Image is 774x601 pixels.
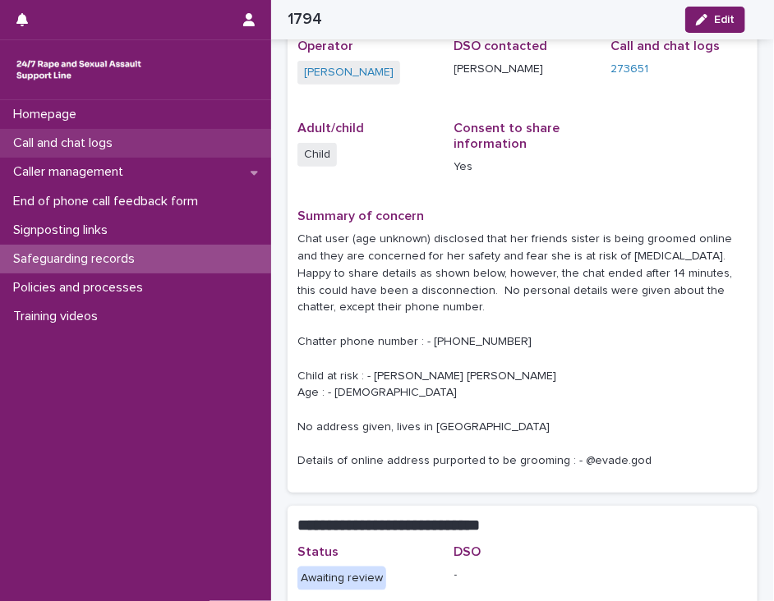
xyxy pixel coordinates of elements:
[610,61,648,78] a: 273651
[454,545,481,558] span: DSO
[7,309,111,324] p: Training videos
[454,158,592,176] p: Yes
[454,122,560,150] span: Consent to share information
[7,280,156,296] p: Policies and processes
[297,545,339,558] span: Status
[610,39,720,53] span: Call and chat logs
[297,567,386,590] div: Awaiting review
[7,223,121,238] p: Signposting links
[297,209,424,223] span: Summary of concern
[454,567,592,584] p: -
[297,231,748,470] p: Chat user (age unknown) disclosed that her friends sister is being groomed online and they are co...
[454,61,592,78] p: [PERSON_NAME]
[714,14,735,25] span: Edit
[297,143,337,167] span: Child
[13,53,145,86] img: rhQMoQhaT3yELyF149Cw
[7,164,136,180] p: Caller management
[7,135,126,151] p: Call and chat logs
[685,7,745,33] button: Edit
[297,122,364,135] span: Adult/child
[297,39,353,53] span: Operator
[304,64,394,81] a: [PERSON_NAME]
[288,10,322,29] h2: 1794
[7,251,148,267] p: Safeguarding records
[7,107,90,122] p: Homepage
[7,194,211,209] p: End of phone call feedback form
[454,39,548,53] span: DSO contacted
